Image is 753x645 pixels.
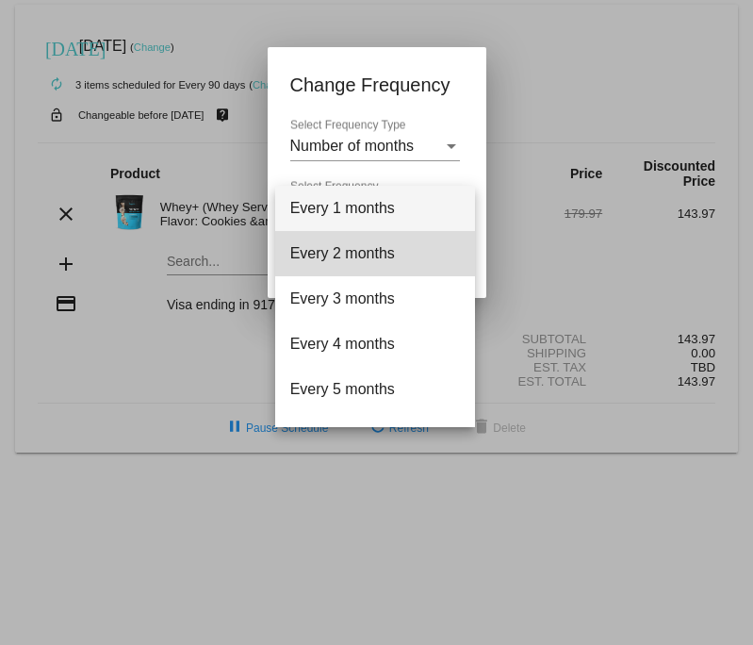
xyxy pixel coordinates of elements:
span: Every 3 months [290,276,460,322]
span: Every 5 months [290,367,460,412]
span: Every 2 months [290,231,460,276]
span: Every 1 months [290,186,460,231]
span: Every 4 months [290,322,460,367]
span: Every 6 months [290,412,460,457]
